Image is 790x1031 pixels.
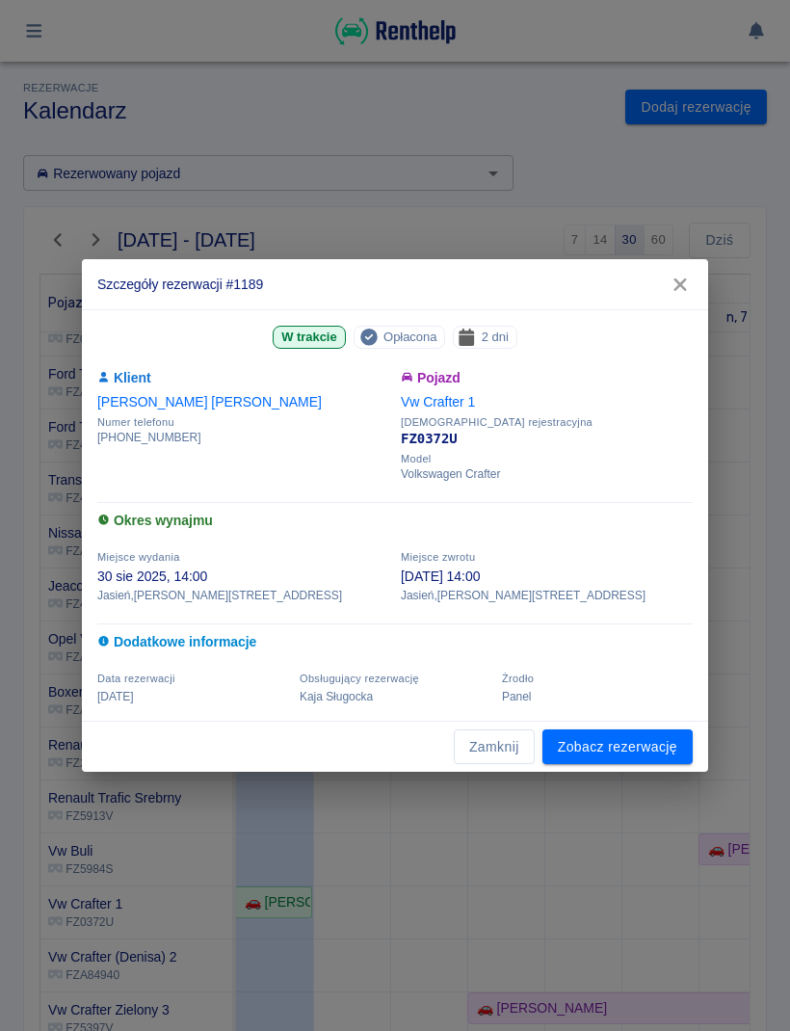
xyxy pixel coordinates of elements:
span: Numer telefonu [97,416,389,429]
p: FZ0372U [401,429,693,449]
p: Volkswagen Crafter [401,465,693,483]
h6: Pojazd [401,368,693,388]
h6: Okres wynajmu [97,511,693,531]
span: Model [401,453,693,465]
h6: Dodatkowe informacje [97,632,693,652]
span: 2 dni [474,327,516,347]
p: Kaja Sługocka [300,688,490,705]
p: [DATE] 14:00 [401,567,693,587]
p: 30 sie 2025, 14:00 [97,567,389,587]
span: Miejsce zwrotu [401,551,475,563]
p: Panel [502,688,693,705]
a: [PERSON_NAME] [PERSON_NAME] [97,394,322,410]
p: [PHONE_NUMBER] [97,429,389,446]
span: W trakcie [274,327,344,347]
span: Data rezerwacji [97,673,175,684]
button: Zamknij [454,729,535,765]
p: [DATE] [97,688,288,705]
a: Zobacz rezerwację [542,729,693,765]
span: Miejsce wydania [97,551,180,563]
span: Żrodło [502,673,534,684]
span: [DEMOGRAPHIC_DATA] rejestracyjna [401,416,693,429]
a: Vw Crafter 1 [401,394,475,410]
h6: Klient [97,368,389,388]
h2: Szczegóły rezerwacji #1189 [82,259,708,309]
p: Jasień , [PERSON_NAME][STREET_ADDRESS] [401,587,693,604]
span: Opłacona [376,327,444,347]
p: Jasień , [PERSON_NAME][STREET_ADDRESS] [97,587,389,604]
span: Obsługujący rezerwację [300,673,419,684]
